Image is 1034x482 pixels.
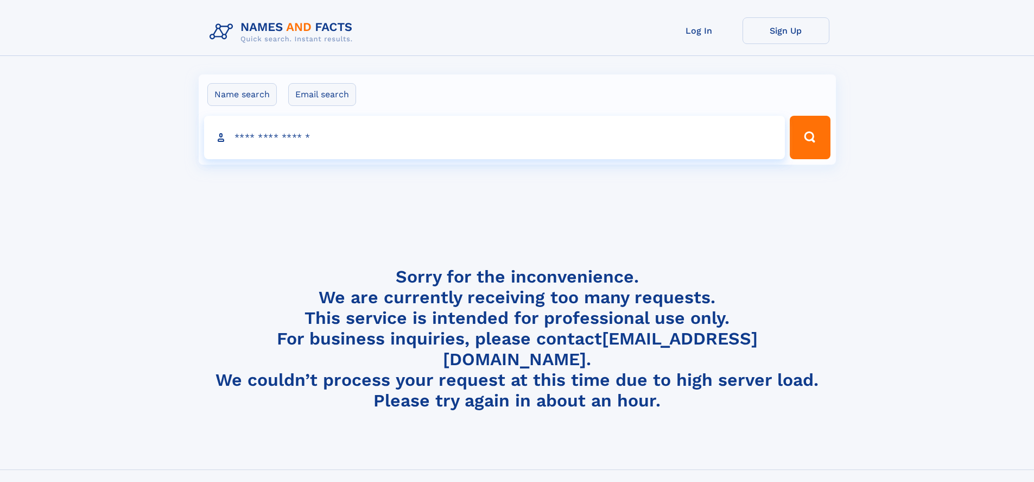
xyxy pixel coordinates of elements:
[207,83,277,106] label: Name search
[656,17,743,44] a: Log In
[743,17,829,44] a: Sign Up
[288,83,356,106] label: Email search
[443,328,758,370] a: [EMAIL_ADDRESS][DOMAIN_NAME]
[790,116,830,159] button: Search Button
[204,116,785,159] input: search input
[205,266,829,411] h4: Sorry for the inconvenience. We are currently receiving too many requests. This service is intend...
[205,17,361,47] img: Logo Names and Facts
